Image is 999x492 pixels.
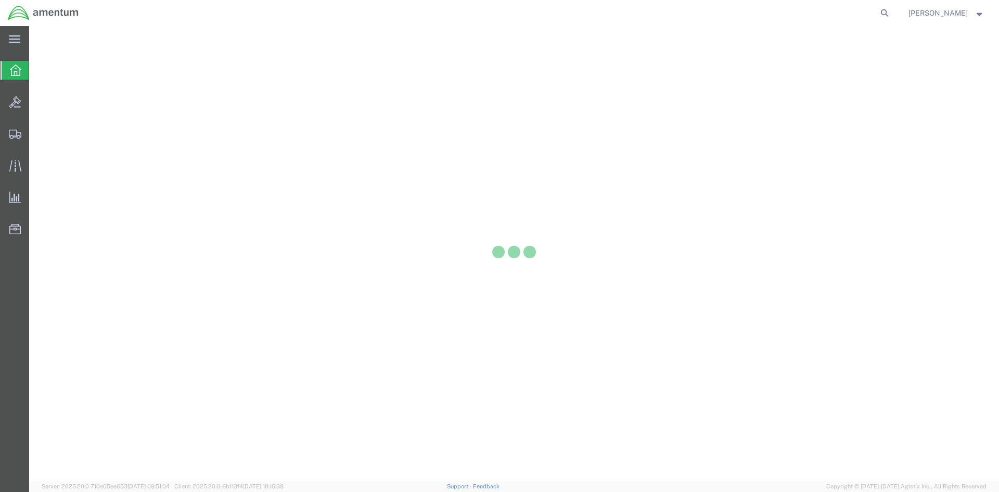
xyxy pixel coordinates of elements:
button: [PERSON_NAME] [908,7,985,19]
a: Support [447,483,473,489]
span: JONATHAN FLORY [908,7,968,19]
span: [DATE] 09:51:04 [127,483,170,489]
span: Server: 2025.20.0-710e05ee653 [42,483,170,489]
img: logo [7,5,79,21]
a: Feedback [473,483,499,489]
span: Client: 2025.20.0-8b113f4 [174,483,284,489]
span: [DATE] 10:16:38 [243,483,284,489]
span: Copyright © [DATE]-[DATE] Agistix Inc., All Rights Reserved [826,482,987,491]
